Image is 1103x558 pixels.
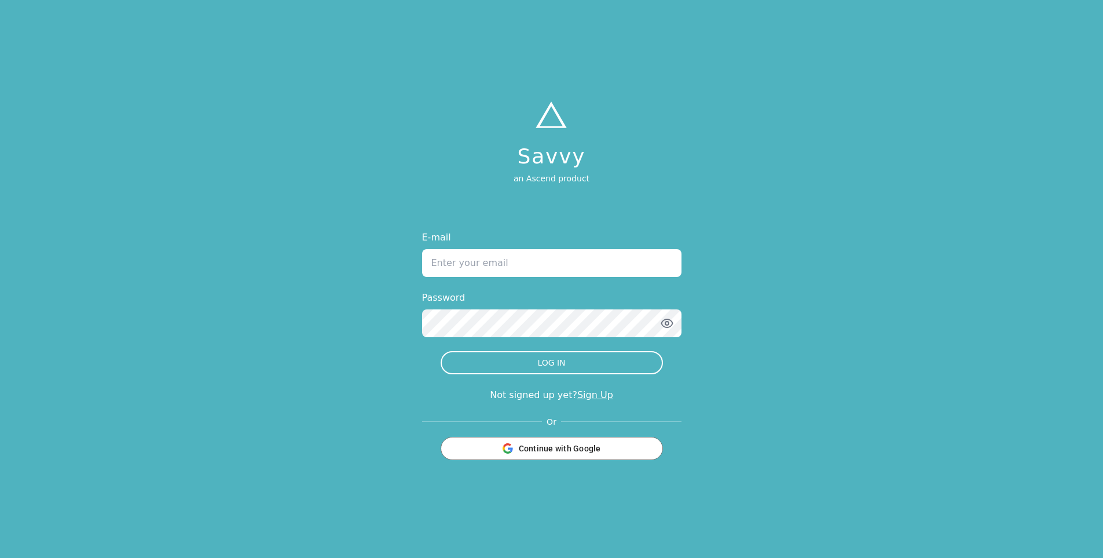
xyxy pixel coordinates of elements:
[441,437,663,460] button: Continue with Google
[514,173,589,184] p: an Ascend product
[490,389,577,400] span: Not signed up yet?
[514,145,589,168] h1: Savvy
[422,231,681,245] label: E-mail
[422,291,681,305] label: Password
[441,351,663,374] button: LOG IN
[519,443,601,454] span: Continue with Google
[577,389,613,400] a: Sign Up
[422,249,681,277] input: Enter your email
[542,416,561,428] span: Or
